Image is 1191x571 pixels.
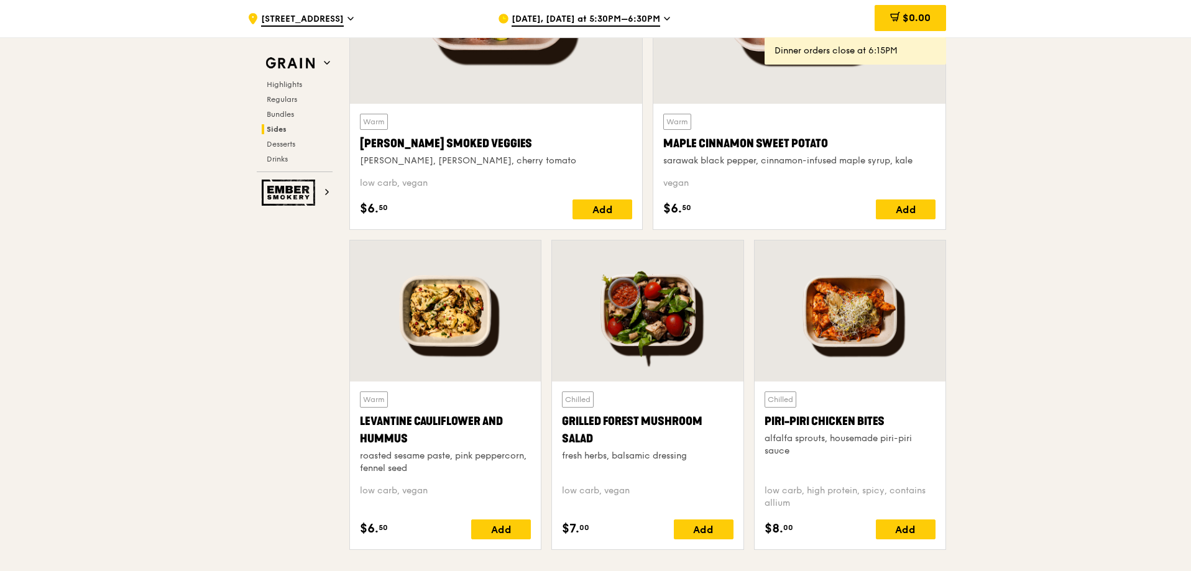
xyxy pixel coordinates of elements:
div: Dinner orders close at 6:15PM [775,45,936,57]
div: low carb, vegan [360,177,632,190]
div: [PERSON_NAME] Smoked Veggies [360,135,632,152]
span: 50 [379,523,388,532]
div: low carb, high protein, spicy, contains allium [765,485,936,509]
div: Chilled [562,391,594,408]
div: Chilled [765,391,796,408]
span: 00 [783,523,793,532]
div: low carb, vegan [562,485,733,509]
div: low carb, vegan [360,485,531,509]
div: alfalfa sprouts, housemade piri-piri sauce [765,432,936,457]
span: Highlights [267,80,302,89]
span: [STREET_ADDRESS] [261,13,344,27]
span: $8. [765,519,783,538]
div: sarawak black pepper, cinnamon-infused maple syrup, kale [663,155,936,167]
img: Ember Smokery web logo [262,180,319,206]
div: fresh herbs, balsamic dressing [562,450,733,462]
div: Piri-piri Chicken Bites [765,413,936,430]
div: Warm [360,391,388,408]
div: Grilled Forest Mushroom Salad [562,413,733,447]
span: $6. [360,199,379,218]
div: Add [573,199,632,219]
span: $6. [663,199,682,218]
span: Sides [267,125,287,134]
div: Add [471,519,531,539]
div: Maple Cinnamon Sweet Potato [663,135,936,152]
div: [PERSON_NAME], [PERSON_NAME], cherry tomato [360,155,632,167]
img: Grain web logo [262,52,319,75]
span: Bundles [267,110,294,119]
span: 50 [682,203,691,212]
span: $7. [562,519,579,538]
div: Levantine Cauliflower and Hummus [360,413,531,447]
div: roasted sesame paste, pink peppercorn, fennel seed [360,450,531,475]
div: Warm [360,114,388,130]
span: Regulars [267,95,297,104]
span: Drinks [267,155,288,163]
span: 00 [579,523,589,532]
span: [DATE], [DATE] at 5:30PM–6:30PM [512,13,660,27]
div: Add [674,519,733,539]
span: $6. [360,519,379,538]
div: Add [876,519,936,539]
div: Add [876,199,936,219]
span: Desserts [267,140,295,148]
span: $0.00 [903,12,931,24]
span: 50 [379,203,388,212]
div: vegan [663,177,936,190]
div: Warm [663,114,691,130]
